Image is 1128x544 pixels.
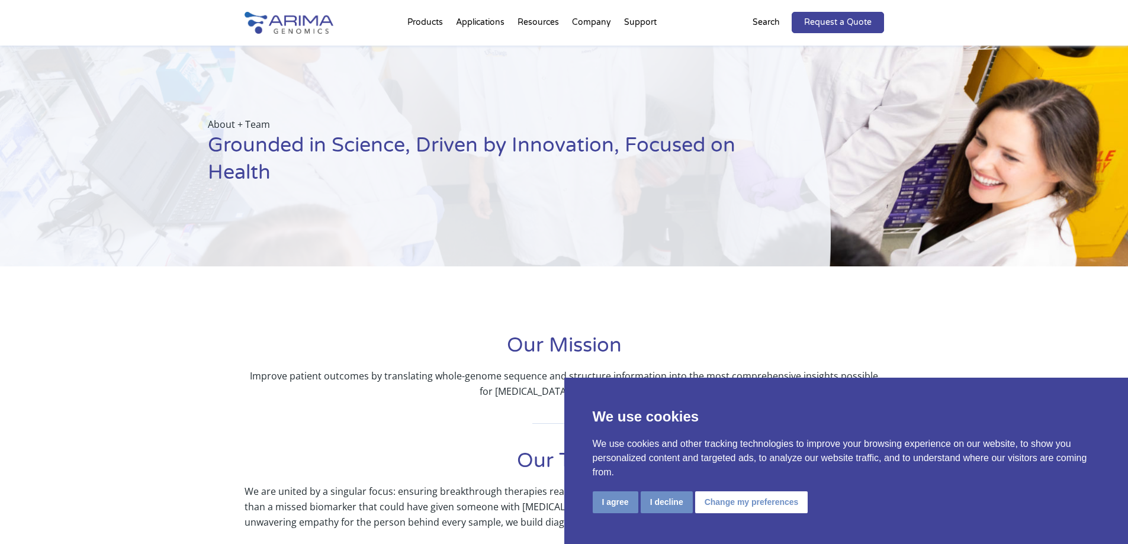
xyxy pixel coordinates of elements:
h1: Our Team [245,448,884,484]
p: About + Team [208,117,772,132]
button: Change my preferences [695,491,808,513]
h1: Our Mission [245,332,884,368]
p: Improve patient outcomes by translating whole-genome sequence and structure information into the ... [245,368,884,399]
a: Request a Quote [792,12,884,33]
button: I decline [641,491,693,513]
p: We use cookies [593,406,1100,427]
h1: Grounded in Science, Driven by Innovation, Focused on Health [208,132,772,195]
img: Arima-Genomics-logo [245,12,333,34]
p: Search [753,15,780,30]
p: We use cookies and other tracking technologies to improve your browsing experience on our website... [593,437,1100,479]
button: I agree [593,491,638,513]
p: We are united by a singular focus: ensuring breakthrough therapies reach the patients they were c... [245,484,884,530]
